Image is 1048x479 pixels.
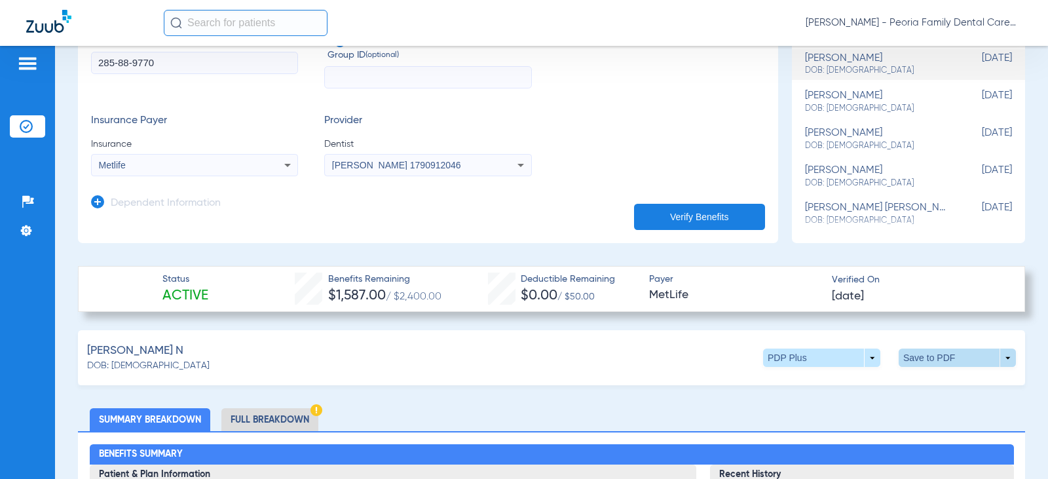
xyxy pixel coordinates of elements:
div: [PERSON_NAME] [805,164,946,189]
span: [PERSON_NAME] N [87,343,183,359]
img: Search Icon [170,17,182,29]
span: Active [162,287,208,305]
span: $0.00 [521,289,557,303]
span: Deductible Remaining [521,273,615,286]
span: [DATE] [832,288,864,305]
h3: Provider [324,115,531,128]
span: Group ID [327,48,531,62]
span: Metlife [99,160,126,170]
h3: Dependent Information [111,197,221,210]
span: [PERSON_NAME] - Peoria Family Dental Care [806,16,1022,29]
span: DOB: [DEMOGRAPHIC_DATA] [805,140,946,152]
div: [PERSON_NAME] [805,90,946,114]
div: [PERSON_NAME] [805,127,946,151]
span: [DATE] [946,202,1012,226]
button: Verify Benefits [634,204,765,230]
div: [PERSON_NAME] [PERSON_NAME] [805,202,946,226]
span: / $2,400.00 [386,292,441,302]
input: Member ID [91,52,298,74]
span: DOB: [DEMOGRAPHIC_DATA] [805,178,946,189]
span: DOB: [DEMOGRAPHIC_DATA] [805,215,946,227]
span: [DATE] [946,127,1012,151]
span: Verified On [832,273,1003,287]
img: hamburger-icon [17,56,38,71]
button: PDP Plus [763,349,880,367]
span: Payer [649,273,821,286]
span: DOB: [DEMOGRAPHIC_DATA] [805,65,946,77]
small: (optional) [365,48,399,62]
span: MetLife [649,287,821,303]
span: / $50.00 [557,292,595,301]
span: $1,587.00 [328,289,386,303]
li: Full Breakdown [221,408,318,431]
span: [DATE] [946,52,1012,77]
label: Member ID [91,35,298,89]
span: [DATE] [946,90,1012,114]
span: Benefits Remaining [328,273,441,286]
span: [DATE] [946,164,1012,189]
span: Dentist [324,138,531,151]
input: Search for patients [164,10,327,36]
span: DOB: [DEMOGRAPHIC_DATA] [805,103,946,115]
img: Hazard [310,404,322,416]
button: Save to PDF [899,349,1016,367]
img: Zuub Logo [26,10,71,33]
span: [PERSON_NAME] 1790912046 [332,160,461,170]
li: Summary Breakdown [90,408,210,431]
span: DOB: [DEMOGRAPHIC_DATA] [87,359,210,373]
div: [PERSON_NAME] [805,52,946,77]
span: Insurance [91,138,298,151]
span: Status [162,273,208,286]
h3: Insurance Payer [91,115,298,128]
h2: Benefits Summary [90,444,1014,465]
